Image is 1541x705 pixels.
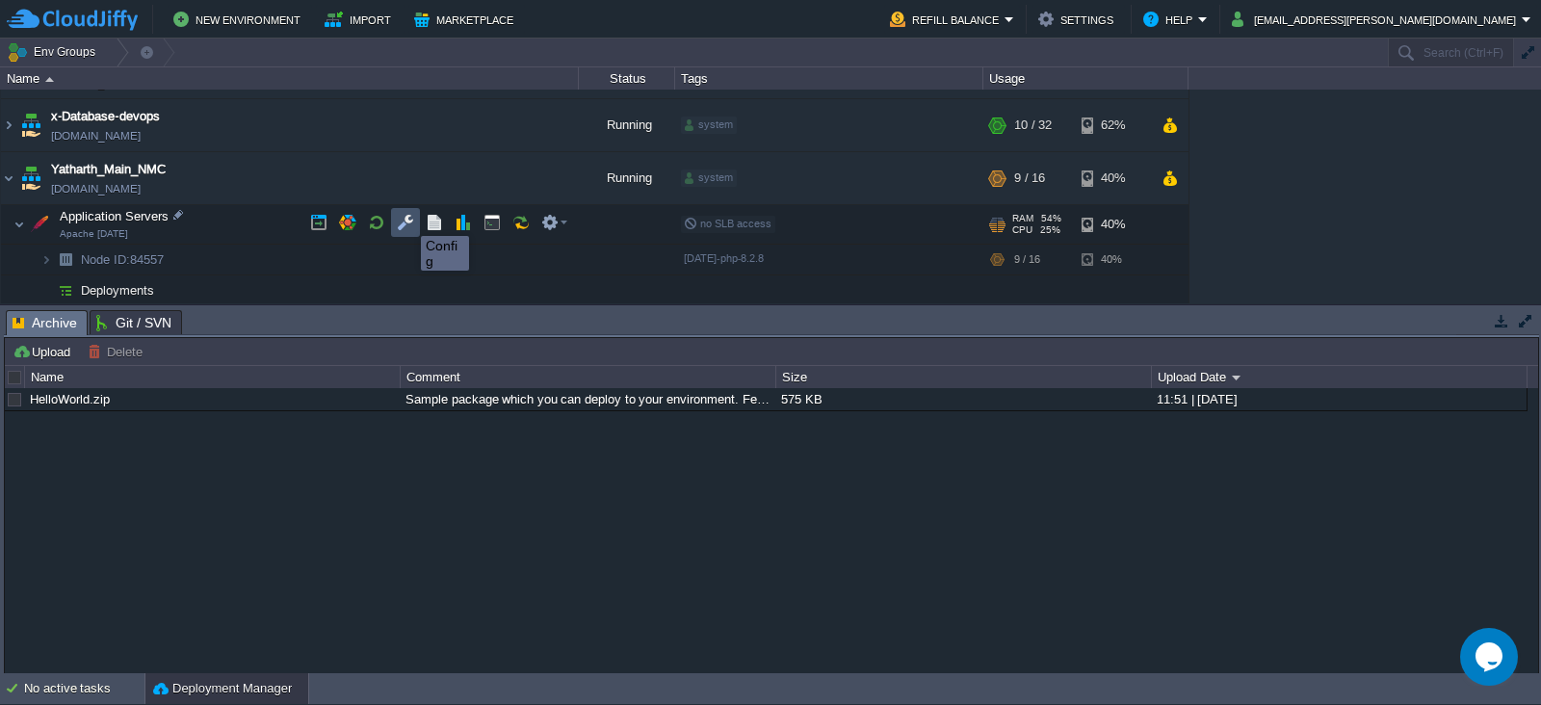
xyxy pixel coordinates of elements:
[1082,205,1144,244] div: 40%
[13,343,76,360] button: Upload
[1012,213,1033,224] span: RAM
[325,8,397,31] button: Import
[1014,99,1052,151] div: 10 / 32
[26,205,53,244] img: AMDAwAAAACH5BAEAAAAALAAAAAABAAEAAAICRAEAOw==
[1143,8,1198,31] button: Help
[1040,224,1060,236] span: 25%
[52,275,79,305] img: AMDAwAAAACH5BAEAAAAALAAAAAABAAEAAAICRAEAOw==
[40,245,52,274] img: AMDAwAAAACH5BAEAAAAALAAAAAABAAEAAAICRAEAOw==
[1,152,16,204] img: AMDAwAAAACH5BAEAAAAALAAAAAABAAEAAAICRAEAOw==
[51,160,166,179] a: Yatharth_Main_NMC
[681,117,737,134] div: system
[30,392,110,406] a: HelloWorld.zip
[1014,245,1040,274] div: 9 / 16
[13,205,25,244] img: AMDAwAAAACH5BAEAAAAALAAAAAABAAEAAAICRAEAOw==
[51,126,141,145] span: [DOMAIN_NAME]
[1038,8,1119,31] button: Settings
[40,275,52,305] img: AMDAwAAAACH5BAEAAAAALAAAAAABAAEAAAICRAEAOw==
[58,209,171,223] a: Application ServersApache [DATE]
[1014,152,1045,204] div: 9 / 16
[676,67,982,90] div: Tags
[24,673,144,704] div: No active tasks
[45,77,54,82] img: AMDAwAAAACH5BAEAAAAALAAAAAABAAEAAAICRAEAOw==
[1460,628,1522,686] iframe: chat widget
[1153,366,1527,388] div: Upload Date
[1082,152,1144,204] div: 40%
[17,99,44,151] img: AMDAwAAAACH5BAEAAAAALAAAAAABAAEAAAICRAEAOw==
[401,388,774,410] div: Sample package which you can deploy to your environment. Feel free to delete and upload a package...
[776,388,1150,410] div: 575 KB
[173,8,306,31] button: New Environment
[81,252,130,267] span: Node ID:
[60,228,128,240] span: Apache [DATE]
[1082,245,1144,274] div: 40%
[51,107,160,126] a: x-Database-devops
[426,238,464,269] div: Config
[402,366,775,388] div: Comment
[79,251,167,268] span: 84557
[684,252,764,264] span: [DATE]-php-8.2.8
[1041,213,1061,224] span: 54%
[1012,224,1032,236] span: CPU
[1232,8,1522,31] button: [EMAIL_ADDRESS][PERSON_NAME][DOMAIN_NAME]
[414,8,519,31] button: Marketplace
[51,179,141,198] a: [DOMAIN_NAME]
[579,99,675,151] div: Running
[890,8,1005,31] button: Refill Balance
[26,366,400,388] div: Name
[96,311,171,334] span: Git / SVN
[1152,388,1526,410] div: 11:51 | [DATE]
[2,67,578,90] div: Name
[17,152,44,204] img: AMDAwAAAACH5BAEAAAAALAAAAAABAAEAAAICRAEAOw==
[1,99,16,151] img: AMDAwAAAACH5BAEAAAAALAAAAAABAAEAAAICRAEAOw==
[58,208,171,224] span: Application Servers
[681,170,737,187] div: system
[88,343,148,360] button: Delete
[579,152,675,204] div: Running
[684,218,771,229] span: no SLB access
[13,311,77,335] span: Archive
[984,67,1188,90] div: Usage
[7,8,138,32] img: CloudJiffy
[580,67,674,90] div: Status
[1082,99,1144,151] div: 62%
[79,251,167,268] a: Node ID:84557
[52,245,79,274] img: AMDAwAAAACH5BAEAAAAALAAAAAABAAEAAAICRAEAOw==
[79,282,157,299] a: Deployments
[153,679,292,698] button: Deployment Manager
[7,39,102,65] button: Env Groups
[777,366,1151,388] div: Size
